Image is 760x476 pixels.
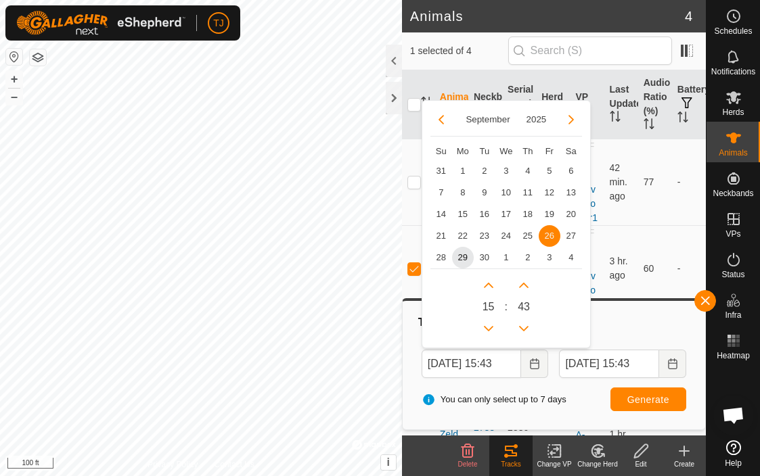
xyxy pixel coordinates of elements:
[452,160,474,182] span: 1
[430,204,452,225] td: 14
[410,44,508,58] span: 1 selected of 4
[6,49,22,65] button: Reset Map
[495,204,517,225] td: 17
[6,71,22,87] button: +
[627,394,669,405] span: Generate
[517,182,539,204] td: 11
[685,6,692,26] span: 4
[560,160,582,182] td: 6
[725,459,742,467] span: Help
[495,225,517,247] td: 24
[539,160,560,182] td: 5
[452,247,474,268] span: 29
[513,275,535,296] p-button: Next Minute
[570,70,604,139] th: VP
[16,11,185,35] img: Gallagher Logo
[536,70,570,139] th: Herd
[430,160,452,182] td: 31
[659,350,686,378] button: Choose Date
[430,109,452,130] button: Previous Month
[430,225,452,247] td: 21
[474,247,495,268] span: 30
[489,459,533,469] div: Tracks
[711,68,755,76] span: Notifications
[421,99,432,110] p-sorticon: Activate to sort
[672,70,706,139] th: Battery
[6,89,22,105] button: –
[610,387,686,411] button: Generate
[502,70,536,139] th: Serial Number
[422,393,566,406] span: You can only select up to 7 days
[479,146,489,156] span: Tu
[644,263,654,274] span: 60
[672,225,706,312] td: -
[713,395,754,435] div: Open chat
[452,204,474,225] td: 15
[644,176,654,187] span: 77
[436,146,447,156] span: Su
[474,204,495,225] td: 16
[638,70,672,139] th: Audio Ratio (%)
[452,182,474,204] span: 8
[474,225,495,247] td: 23
[517,247,539,268] span: 2
[644,120,654,131] p-sorticon: Activate to sort
[545,146,554,156] span: Fr
[539,204,560,225] td: 19
[722,108,744,116] span: Herds
[517,204,539,225] td: 18
[576,459,619,469] div: Change Herd
[539,182,560,204] td: 12
[474,182,495,204] td: 9
[430,182,452,204] td: 7
[539,225,560,247] span: 26
[458,460,478,468] span: Delete
[725,311,741,319] span: Infra
[508,37,672,65] input: Search (S)
[719,149,748,157] span: Animals
[560,109,582,130] button: Next Month
[560,204,582,225] span: 20
[541,435,564,449] div: Test
[522,146,533,156] span: Th
[381,455,396,470] button: i
[533,459,576,469] div: Change VP
[713,189,753,197] span: Neckbands
[215,458,254,471] a: Contact Us
[566,146,577,156] span: Sa
[610,256,628,281] span: Sep 29, 2025 at 12:00 PM
[560,225,582,247] td: 27
[430,247,452,268] td: 28
[213,16,224,30] span: TJ
[560,247,582,268] td: 4
[474,160,495,182] td: 2
[517,225,539,247] td: 25
[560,182,582,204] td: 13
[483,299,495,315] span: 15
[505,299,508,315] span: :
[499,146,512,156] span: We
[434,70,468,139] th: Animal
[559,336,686,350] label: To
[457,146,469,156] span: Mo
[452,225,474,247] td: 22
[539,247,560,268] td: 3
[30,49,46,66] button: Map Layers
[517,160,539,182] td: 4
